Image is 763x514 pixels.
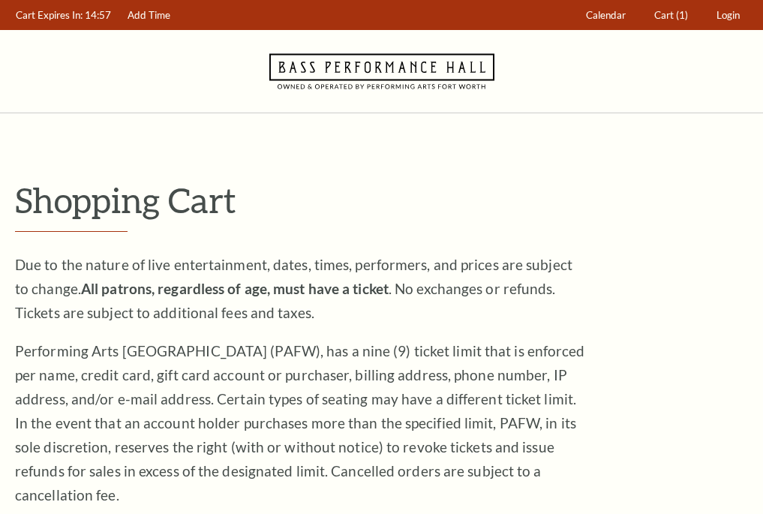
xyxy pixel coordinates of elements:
[710,1,747,30] a: Login
[15,181,748,219] p: Shopping Cart
[716,9,740,21] span: Login
[586,9,626,21] span: Calendar
[16,9,83,21] span: Cart Expires In:
[15,339,585,507] p: Performing Arts [GEOGRAPHIC_DATA] (PAFW), has a nine (9) ticket limit that is enforced per name, ...
[647,1,695,30] a: Cart (1)
[15,256,572,321] span: Due to the nature of live entertainment, dates, times, performers, and prices are subject to chan...
[654,9,674,21] span: Cart
[579,1,633,30] a: Calendar
[676,9,688,21] span: (1)
[81,280,389,297] strong: All patrons, regardless of age, must have a ticket
[85,9,111,21] span: 14:57
[121,1,178,30] a: Add Time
